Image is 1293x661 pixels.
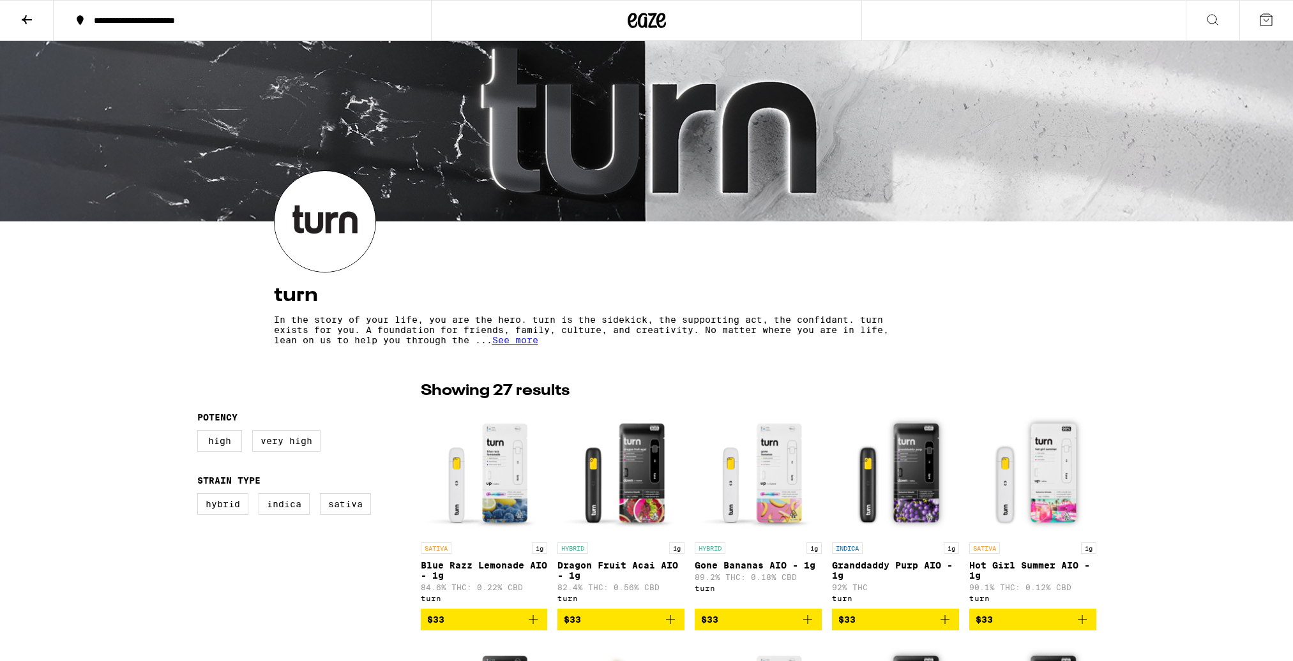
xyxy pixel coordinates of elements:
a: Open page for Blue Razz Lemonade AIO - 1g from turn [421,408,548,609]
p: 89.2% THC: 0.18% CBD [695,573,822,581]
button: Add to bag [969,609,1096,630]
span: $33 [976,614,993,625]
p: SATIVA [969,542,1000,554]
div: turn [557,594,684,602]
p: 84.6% THC: 0.22% CBD [421,583,548,591]
span: $33 [838,614,856,625]
p: 90.1% THC: 0.12% CBD [969,583,1096,591]
label: Hybrid [197,493,248,515]
span: $33 [701,614,718,625]
button: Add to bag [832,609,959,630]
p: 1g [532,542,547,554]
h4: turn [274,285,1020,306]
span: See more [492,335,538,345]
label: High [197,430,242,452]
label: Sativa [320,493,371,515]
span: $33 [564,614,581,625]
a: Open page for Granddaddy Purp AIO - 1g from turn [832,408,959,609]
p: 1g [944,542,959,554]
p: HYBRID [557,542,588,554]
p: 1g [669,542,684,554]
button: Add to bag [695,609,822,630]
img: turn - Granddaddy Purp AIO - 1g [832,408,959,536]
p: Dragon Fruit Acai AIO - 1g [557,560,684,581]
p: Gone Bananas AIO - 1g [695,560,822,570]
p: 82.4% THC: 0.56% CBD [557,583,684,591]
img: turn logo [275,171,375,272]
img: turn - Hot Girl Summer AIO - 1g [969,408,1096,536]
p: 1g [806,542,822,554]
p: 1g [1081,542,1096,554]
img: turn - Blue Razz Lemonade AIO - 1g [421,408,548,536]
a: Open page for Dragon Fruit Acai AIO - 1g from turn [557,408,684,609]
legend: Strain Type [197,475,261,486]
p: SATIVA [421,542,451,554]
img: turn - Dragon Fruit Acai AIO - 1g [557,408,684,536]
p: Showing 27 results [421,380,570,402]
div: turn [969,594,1096,602]
a: Open page for Hot Girl Summer AIO - 1g from turn [969,408,1096,609]
button: Add to bag [557,609,684,630]
p: Blue Razz Lemonade AIO - 1g [421,560,548,581]
legend: Potency [197,412,238,422]
span: $33 [427,614,444,625]
button: Add to bag [421,609,548,630]
img: turn - Gone Bananas AIO - 1g [695,408,822,536]
p: HYBRID [695,542,725,554]
a: Open page for Gone Bananas AIO - 1g from turn [695,408,822,609]
label: Very High [252,430,321,452]
label: Indica [259,493,310,515]
div: turn [695,584,822,592]
p: Granddaddy Purp AIO - 1g [832,560,959,581]
div: turn [832,594,959,602]
div: turn [421,594,548,602]
p: 92% THC [832,583,959,591]
p: In the story of your life, you are the hero. turn is the sidekick, the supporting act, the confid... [274,315,907,345]
p: INDICA [832,542,863,554]
p: Hot Girl Summer AIO - 1g [969,560,1096,581]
